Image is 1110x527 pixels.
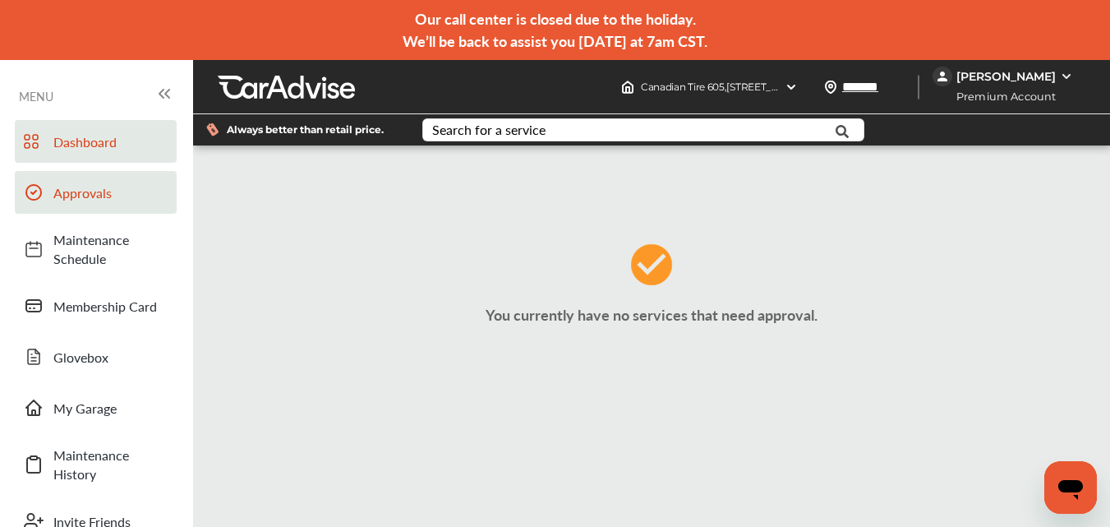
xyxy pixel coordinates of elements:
[933,67,952,86] img: jVpblrzwTbfkPYzPPzSLxeg0AAAAASUVORK5CYII=
[15,437,177,492] a: Maintenance History
[53,132,168,151] span: Dashboard
[956,69,1056,84] div: [PERSON_NAME]
[918,75,919,99] img: header-divider.bc55588e.svg
[432,123,546,136] div: Search for a service
[1044,461,1097,514] iframe: To enrich screen reader interactions, please activate Accessibility in Grammarly extension settings
[206,123,219,136] img: dollor_label_vector.a70140d1.svg
[197,304,1106,325] p: You currently have no services that need approval.
[621,81,634,94] img: header-home-logo.8d720a4f.svg
[824,81,837,94] img: location_vector.a44bc228.svg
[53,399,168,418] span: My Garage
[15,284,177,327] a: Membership Card
[53,297,168,316] span: Membership Card
[53,183,168,202] span: Approvals
[53,348,168,367] span: Glovebox
[19,90,53,103] span: MENU
[785,81,798,94] img: header-down-arrow.9dd2ce7d.svg
[934,88,1068,105] span: Premium Account
[53,230,168,268] span: Maintenance Schedule
[15,335,177,378] a: Glovebox
[15,222,177,276] a: Maintenance Schedule
[15,120,177,163] a: Dashboard
[1060,70,1073,83] img: WGsFRI8htEPBVLJbROoPRyZpYNWhNONpIPPETTm6eUC0GeLEiAAAAAElFTkSuQmCC
[227,125,384,135] span: Always better than retail price.
[641,81,988,93] span: Canadian Tire 605 , [STREET_ADDRESS] [GEOGRAPHIC_DATA] , BC V5X 0A7
[15,171,177,214] a: Approvals
[15,386,177,429] a: My Garage
[53,446,168,483] span: Maintenance History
